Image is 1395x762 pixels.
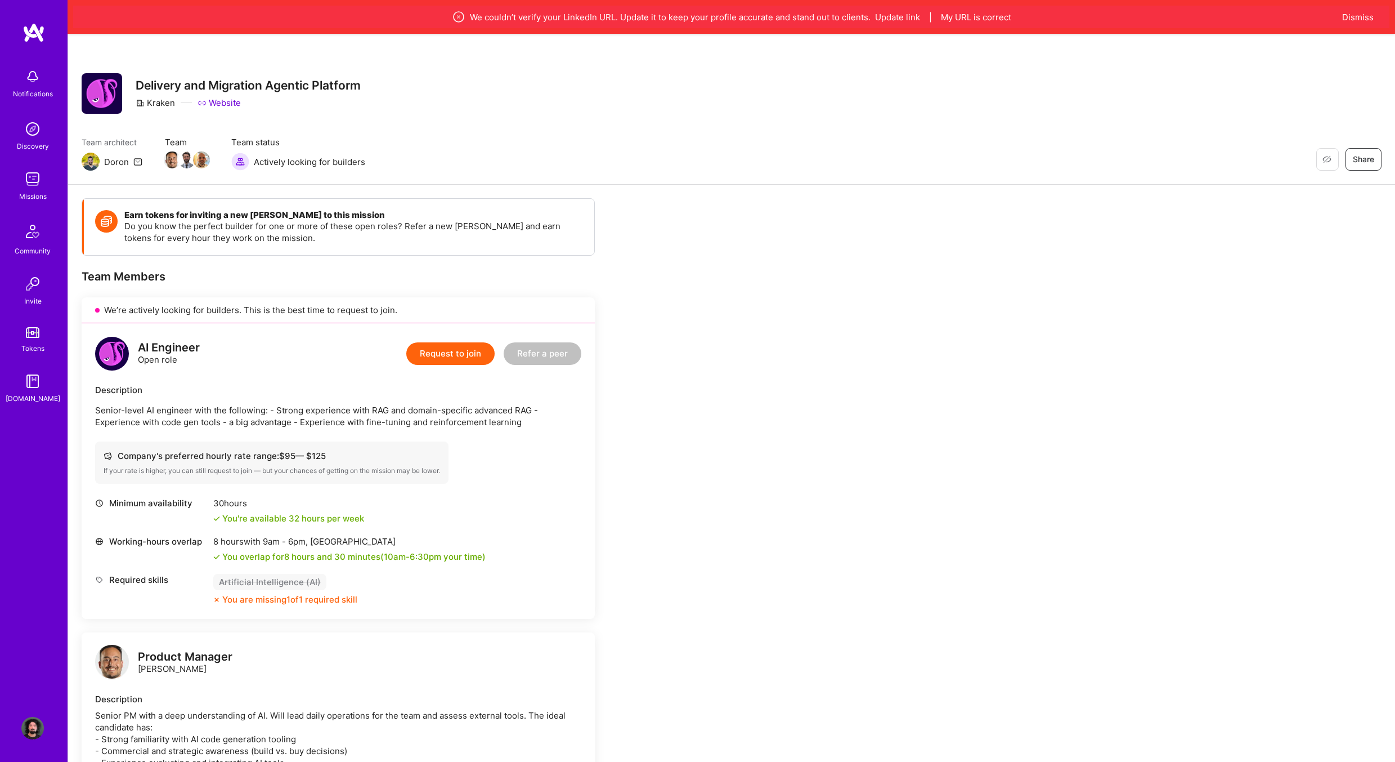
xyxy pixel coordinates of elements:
span: 10am - 6:30pm [384,551,441,562]
div: 8 hours with [GEOGRAPHIC_DATA] [213,536,486,547]
div: If your rate is higher, you can still request to join — but your chances of getting on the missio... [104,466,440,475]
img: tokens [26,327,39,338]
div: [DOMAIN_NAME] [6,393,60,404]
span: Team status [231,136,365,148]
div: Notifications [13,88,53,100]
img: Invite [21,273,44,295]
img: Actively looking for builders [231,153,249,171]
i: icon Tag [95,576,104,584]
img: Token icon [95,210,118,233]
a: Team Member Avatar [165,150,180,170]
a: Website [198,97,241,109]
button: Refer a peer [504,342,581,365]
img: Team Member Avatar [178,151,195,168]
i: icon EyeClosed [1322,155,1331,164]
a: logo [95,645,129,681]
img: teamwork [21,168,44,190]
img: User Avatar [21,717,44,739]
button: Dismiss [1342,11,1374,23]
h3: Delivery and Migration Agentic Platform [136,78,361,92]
i: icon Cash [104,452,112,460]
div: Missions [19,190,47,202]
i: icon Check [213,515,220,522]
div: You're available 32 hours per week [213,513,364,524]
img: discovery [21,118,44,140]
i: icon Clock [95,499,104,507]
div: Doron [104,156,129,168]
span: Team [165,136,209,148]
img: Team Member Avatar [193,151,210,168]
img: guide book [21,370,44,393]
button: Update link [875,11,920,23]
div: Kraken [136,97,175,109]
img: logo [23,23,45,43]
div: You overlap for 8 hours and 30 minutes ( your time) [222,551,486,563]
i: icon CompanyGray [136,99,145,108]
a: User Avatar [19,717,47,739]
div: [PERSON_NAME] [138,651,232,675]
div: Artificial Intelligence (AI) [213,574,326,590]
div: Tokens [21,342,44,354]
div: Invite [24,295,42,307]
div: Description [95,384,581,396]
img: Team Member Avatar [164,151,181,168]
div: Required skills [95,574,208,586]
div: We couldn’t verify your LinkedIn URL. Update it to keep your profile accurate and stand out to cl... [126,10,1336,24]
div: Description [95,693,581,705]
button: Request to join [406,342,495,365]
span: Team architect [82,136,142,148]
div: Working-hours overlap [95,536,208,547]
img: Community [19,218,46,245]
span: | [929,11,932,23]
a: Team Member Avatar [180,150,194,170]
span: Share [1353,154,1374,165]
a: Team Member Avatar [194,150,209,170]
img: Company Logo [82,73,122,114]
i: icon World [95,537,104,546]
img: logo [95,645,129,679]
div: 30 hours [213,497,364,509]
p: Senior-level AI engineer with the following: - Strong experience with RAG and domain-specific adv... [95,404,581,428]
div: We’re actively looking for builders. This is the best time to request to join. [82,297,595,323]
div: Team Members [82,269,595,284]
i: icon CloseOrange [213,596,220,603]
button: Share [1345,148,1381,171]
div: Minimum availability [95,497,208,509]
div: AI Engineer [138,342,200,354]
button: My URL is correct [941,11,1011,23]
i: icon Mail [133,157,142,166]
div: Product Manager [138,651,232,663]
span: 9am - 6pm , [261,536,310,547]
img: logo [95,337,129,371]
div: You are missing 1 of 1 required skill [222,594,357,605]
img: Team Architect [82,153,100,171]
div: Discovery [17,140,49,152]
p: Do you know the perfect builder for one or more of these open roles? Refer a new [PERSON_NAME] an... [124,220,583,244]
div: Company's preferred hourly rate range: $ 95 — $ 125 [104,450,440,462]
span: Actively looking for builders [254,156,365,168]
div: Open role [138,342,200,366]
h4: Earn tokens for inviting a new [PERSON_NAME] to this mission [124,210,583,220]
i: icon Check [213,554,220,560]
div: Community [15,245,51,257]
img: bell [21,65,44,88]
